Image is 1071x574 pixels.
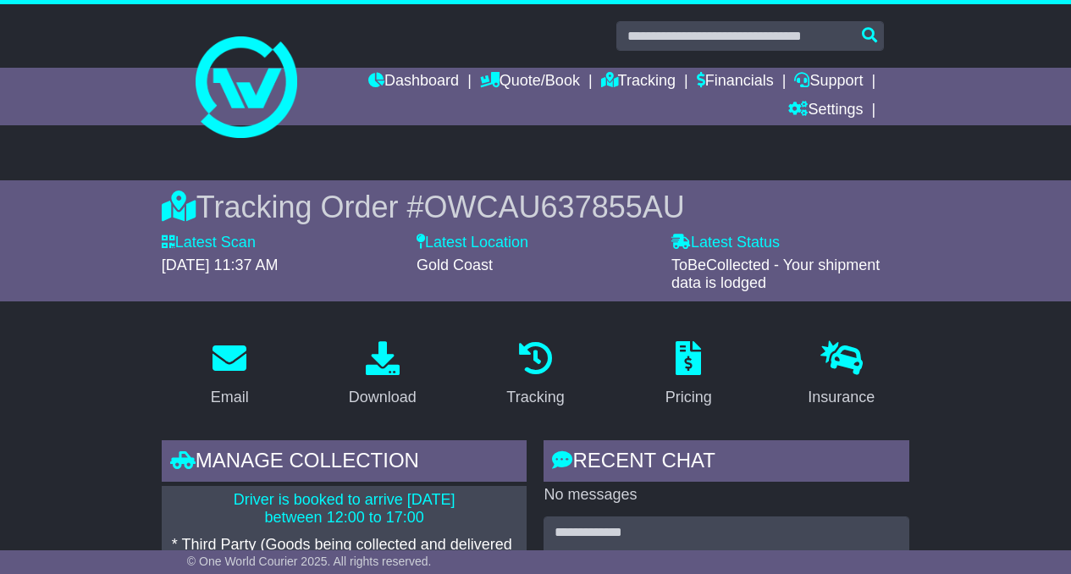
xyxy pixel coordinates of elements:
div: Insurance [808,386,875,409]
a: Settings [788,97,863,125]
div: Tracking [506,386,564,409]
div: RECENT CHAT [544,440,909,486]
div: Email [211,386,249,409]
span: Gold Coast [417,257,493,273]
p: No messages [544,486,909,505]
span: [DATE] 11:37 AM [162,257,279,273]
div: Manage collection [162,440,527,486]
a: Tracking [601,68,676,97]
a: Quote/Book [480,68,580,97]
a: Tracking [495,335,575,415]
a: Dashboard [368,68,459,97]
span: OWCAU637855AU [424,190,685,224]
a: Financials [697,68,774,97]
a: Download [338,335,428,415]
label: Latest Location [417,234,528,252]
div: Tracking Order # [162,189,909,225]
a: Email [200,335,260,415]
div: Download [349,386,417,409]
span: ToBeCollected - Your shipment data is lodged [671,257,880,292]
a: Pricing [654,335,723,415]
a: Insurance [797,335,886,415]
div: Pricing [665,386,712,409]
label: Latest Status [671,234,780,252]
a: Support [794,68,863,97]
p: Driver is booked to arrive [DATE] between 12:00 to 17:00 [172,491,517,527]
span: © One World Courier 2025. All rights reserved. [187,555,432,568]
label: Latest Scan [162,234,256,252]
